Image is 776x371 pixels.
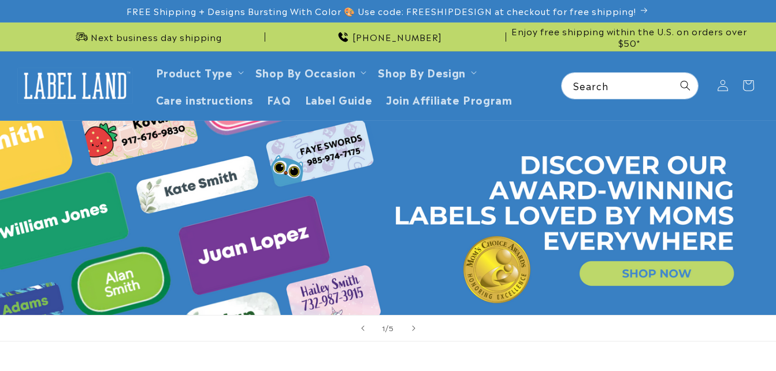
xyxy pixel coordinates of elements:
[270,23,506,51] div: Announcement
[17,68,133,103] img: Label Land
[149,58,248,86] summary: Product Type
[13,64,138,108] a: Label Land
[298,86,380,113] a: Label Guide
[371,58,481,86] summary: Shop By Design
[149,86,260,113] a: Care instructions
[385,322,389,333] span: /
[260,86,298,113] a: FAQ
[255,65,356,79] span: Shop By Occasion
[248,58,372,86] summary: Shop By Occasion
[305,92,373,106] span: Label Guide
[379,86,519,113] a: Join Affiliate Program
[511,23,747,51] div: Announcement
[352,31,442,43] span: [PHONE_NUMBER]
[673,73,698,98] button: Search
[401,316,426,341] button: Next slide
[127,5,636,17] span: FREE Shipping + Designs Bursting With Color 🎨 Use code: FREESHIPDESIGN at checkout for free shipp...
[350,316,376,341] button: Previous slide
[267,92,291,106] span: FAQ
[382,322,385,333] span: 1
[91,31,222,43] span: Next business day shipping
[156,64,233,80] a: Product Type
[29,23,265,51] div: Announcement
[386,92,512,106] span: Join Affiliate Program
[389,322,394,333] span: 5
[511,25,747,48] span: Enjoy free shipping within the U.S. on orders over $50*
[156,92,253,106] span: Care instructions
[378,64,465,80] a: Shop By Design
